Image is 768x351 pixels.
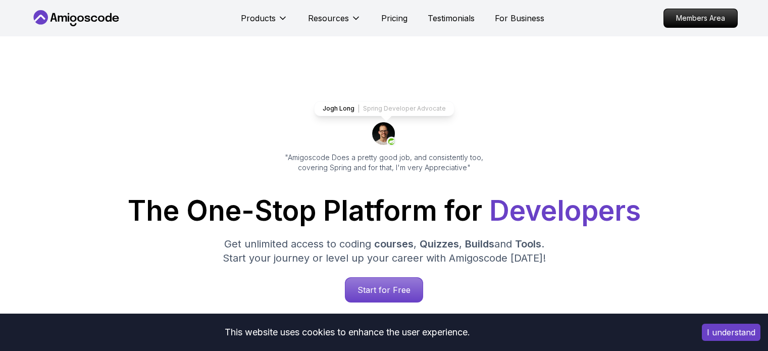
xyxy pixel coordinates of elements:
a: For Business [495,12,544,24]
p: Members Area [664,9,737,27]
span: courses [374,238,414,250]
p: Start for Free [345,278,423,302]
h1: The One-Stop Platform for [39,197,730,225]
span: Quizzes [420,238,459,250]
span: Developers [489,194,641,227]
a: Pricing [381,12,407,24]
p: Get unlimited access to coding , , and . Start your journey or level up your career with Amigosco... [215,237,554,265]
button: Products [241,12,288,32]
span: Builds [465,238,494,250]
span: Tools [515,238,541,250]
p: Products [241,12,276,24]
p: Resources [308,12,349,24]
a: Testimonials [428,12,475,24]
div: This website uses cookies to enhance the user experience. [8,321,687,343]
p: "Amigoscode Does a pretty good job, and consistently too, covering Spring and for that, I'm very ... [271,153,497,173]
button: Resources [308,12,361,32]
p: Jogh Long [323,105,354,113]
img: josh long [372,122,396,146]
p: Spring Developer Advocate [363,105,446,113]
a: Start for Free [345,277,423,303]
a: Members Area [663,9,738,28]
button: Accept cookies [702,324,760,341]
